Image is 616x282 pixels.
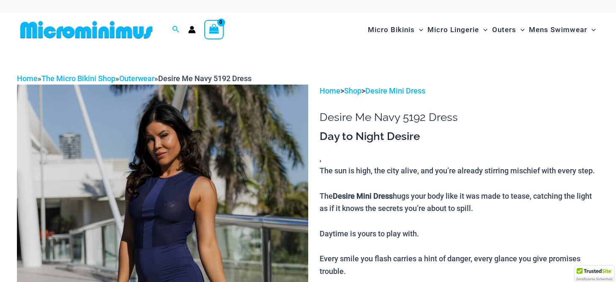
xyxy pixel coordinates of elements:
[172,25,180,35] a: Search icon link
[17,74,252,83] span: » » »
[492,19,516,41] span: Outers
[368,19,415,41] span: Micro Bikinis
[17,20,156,39] img: MM SHOP LOGO FLAT
[365,86,425,95] a: Desire Mini Dress
[320,86,340,95] a: Home
[333,192,393,200] b: Desire Mini Dress
[427,19,479,41] span: Micro Lingerie
[364,16,599,44] nav: Site Navigation
[204,20,224,39] a: View Shopping Cart, empty
[188,26,196,33] a: Account icon link
[490,17,527,43] a: OutersMenu ToggleMenu Toggle
[529,19,587,41] span: Mens Swimwear
[320,129,599,144] h3: Day to Night Desire
[587,19,596,41] span: Menu Toggle
[527,17,598,43] a: Mens SwimwearMenu ToggleMenu Toggle
[119,74,154,83] a: Outerwear
[158,74,252,83] span: Desire Me Navy 5192 Dress
[516,19,525,41] span: Menu Toggle
[320,85,599,97] p: > >
[366,17,425,43] a: Micro BikinisMenu ToggleMenu Toggle
[344,86,361,95] a: Shop
[41,74,115,83] a: The Micro Bikini Shop
[575,266,614,282] div: TrustedSite Certified
[17,74,38,83] a: Home
[425,17,490,43] a: Micro LingerieMenu ToggleMenu Toggle
[320,111,599,124] h1: Desire Me Navy 5192 Dress
[415,19,423,41] span: Menu Toggle
[479,19,487,41] span: Menu Toggle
